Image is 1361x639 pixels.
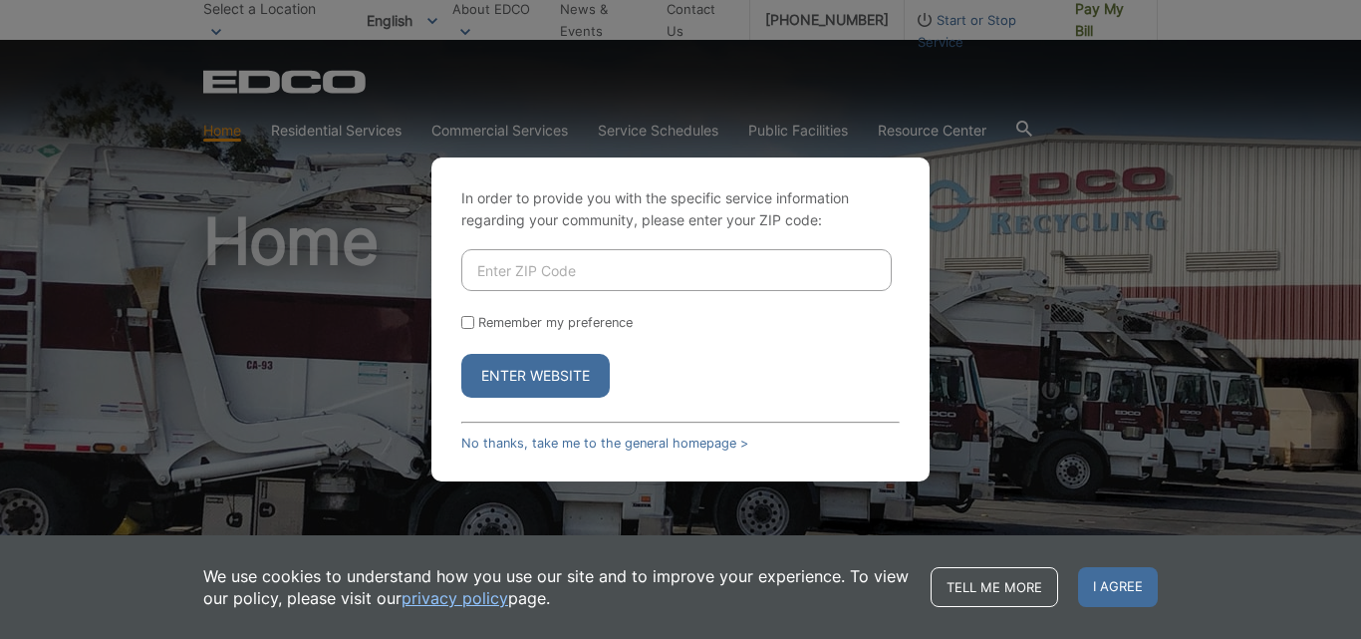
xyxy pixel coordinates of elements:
[931,567,1058,607] a: Tell me more
[1078,567,1158,607] span: I agree
[203,565,911,609] p: We use cookies to understand how you use our site and to improve your experience. To view our pol...
[461,436,748,451] a: No thanks, take me to the general homepage >
[461,249,892,291] input: Enter ZIP Code
[402,587,508,609] a: privacy policy
[461,354,610,398] button: Enter Website
[461,187,900,231] p: In order to provide you with the specific service information regarding your community, please en...
[478,315,633,330] label: Remember my preference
